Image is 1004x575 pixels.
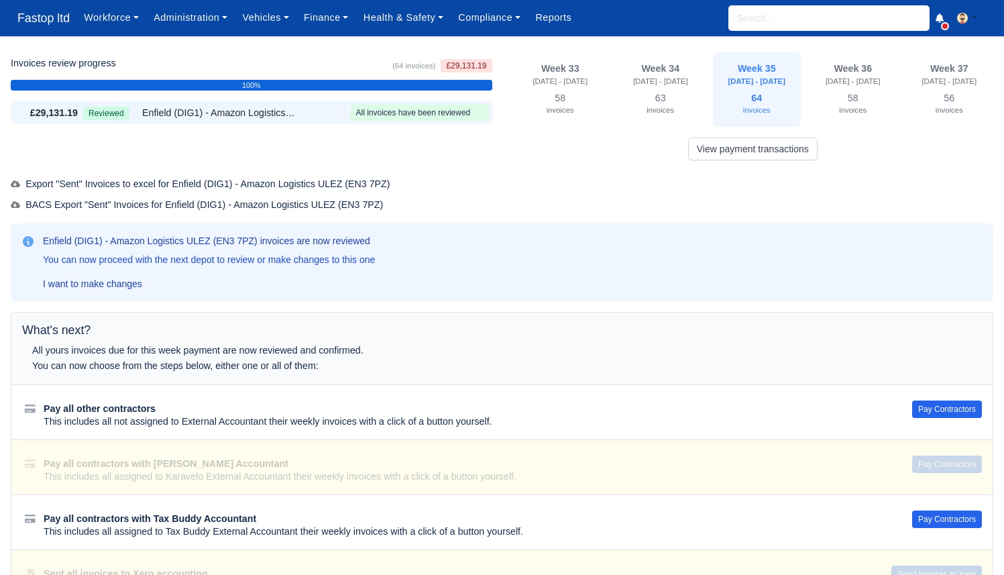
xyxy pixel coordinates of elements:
[146,5,235,31] a: Administration
[83,107,129,120] span: Reviewed
[11,5,76,32] a: Fastop ltd
[451,5,528,31] a: Compliance
[817,90,889,119] div: 58
[728,5,930,31] input: Search...
[533,77,588,85] small: [DATE] - [DATE]
[356,5,451,31] a: Health & Safety
[633,77,688,85] small: [DATE] - [DATE]
[44,513,880,526] div: Pay all contractors with Tax Buddy Accountant
[11,80,492,91] div: 100%
[520,90,601,119] div: 58
[922,77,977,85] small: [DATE] - [DATE]
[743,106,771,114] small: invoices
[356,108,471,117] span: All invoices have been reviewed
[142,105,296,121] span: Enfield (DIG1) - Amazon Logistics ULEZ (EN3 7PZ)
[38,273,148,295] a: I want to make changes
[11,199,383,210] span: BACS Export "Sent" Invoices for Enfield (DIG1) - Amazon Logistics ULEZ (EN3 7PZ)
[528,5,579,31] a: Reports
[44,415,880,429] div: This includes all not assigned to External Accountant their weekly invoices with a click of a but...
[296,5,356,31] a: Finance
[936,106,963,114] small: invoices
[32,343,732,358] div: All yours invoices due for this week payment are now reviewed and confirmed.
[520,63,601,75] div: Week 33
[44,525,880,539] div: This includes all assigned to Tax Buddy External Accountant their weekly invoices with a click of...
[728,77,786,85] small: [DATE] - [DATE]
[647,106,674,114] small: invoices
[721,90,793,119] div: 64
[839,106,867,114] small: invoices
[441,59,492,72] span: £29,131.19
[76,5,146,31] a: Workforce
[11,178,390,189] span: Export "Sent" Invoices to excel for Enfield (DIG1) - Amazon Logistics ULEZ (EN3 7PZ)
[913,63,986,75] div: Week 37
[13,105,78,121] div: £29,131.19
[912,511,982,528] button: Pay Contractors
[392,62,435,70] small: (64 invoices)
[817,63,889,75] div: Week 36
[624,90,697,119] div: 63
[11,58,116,69] h6: Invoices review progress
[624,63,697,75] div: Week 34
[32,358,732,374] div: You can now choose from the steps below, either one or all of them:
[22,323,982,337] h5: What's next?
[43,253,375,266] p: You can now proceed with the next depot to review or make changes to this one
[913,90,986,119] div: 56
[43,234,375,248] h3: Enfield (DIG1) - Amazon Logistics ULEZ (EN3 7PZ) invoices are now reviewed
[44,403,880,416] div: Pay all other contractors
[721,63,793,75] div: Week 35
[826,77,881,85] small: [DATE] - [DATE]
[547,106,574,114] small: invoices
[688,138,818,160] a: View payment transactions
[235,5,296,31] a: Vehicles
[912,401,982,418] button: Pay Contractors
